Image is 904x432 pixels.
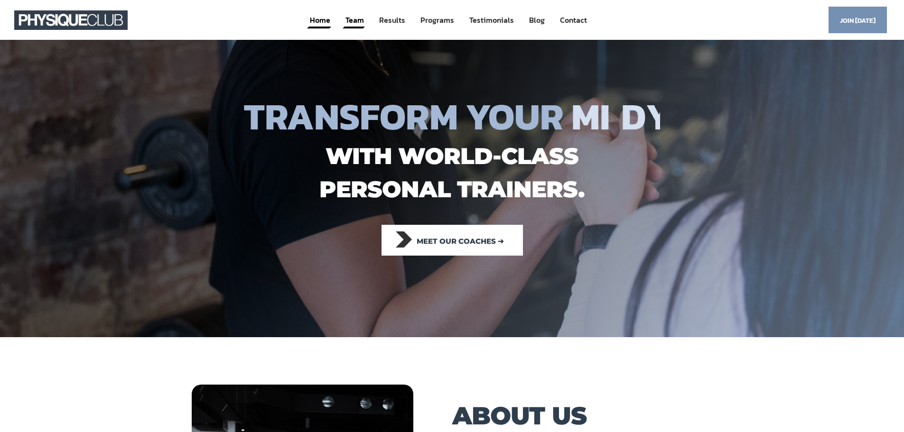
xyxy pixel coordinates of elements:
[417,231,504,252] span: Meet our coaches ➔
[345,11,365,29] a: Team
[829,7,887,33] a: Join [DATE]
[452,404,751,428] h1: ABOUT US
[244,89,564,144] span: TRANSFORM YOUR
[309,11,331,29] a: Home
[419,11,455,29] a: Programs
[528,11,546,29] a: Blog
[153,139,751,206] h1: with world-class personal trainers.
[382,225,523,256] a: Meet our coaches ➔
[840,11,876,30] span: Join [DATE]
[468,11,515,29] a: Testimonials
[559,11,588,29] a: Contact
[378,11,406,29] a: Results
